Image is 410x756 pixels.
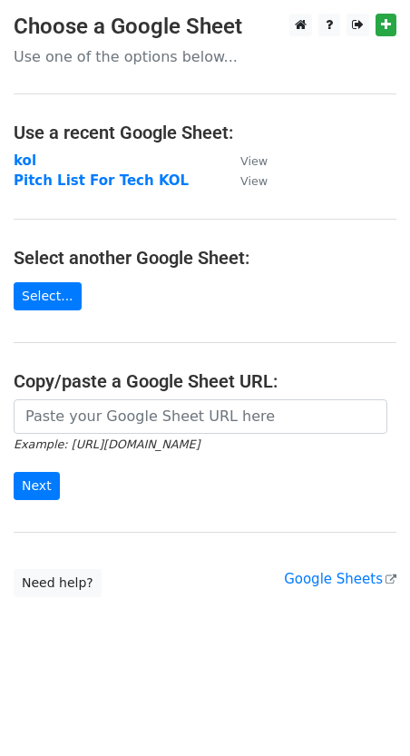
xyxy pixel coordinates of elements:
a: Pitch List For Tech KOL [14,172,189,189]
small: View [240,154,268,168]
a: Need help? [14,569,102,597]
a: View [222,172,268,189]
h4: Use a recent Google Sheet: [14,122,396,143]
input: Next [14,472,60,500]
p: Use one of the options below... [14,47,396,66]
h3: Choose a Google Sheet [14,14,396,40]
a: Google Sheets [284,571,396,587]
small: View [240,174,268,188]
small: Example: [URL][DOMAIN_NAME] [14,437,200,451]
a: View [222,152,268,169]
h4: Select another Google Sheet: [14,247,396,269]
input: Paste your Google Sheet URL here [14,399,387,434]
a: Select... [14,282,82,310]
a: kol [14,152,36,169]
h4: Copy/paste a Google Sheet URL: [14,370,396,392]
